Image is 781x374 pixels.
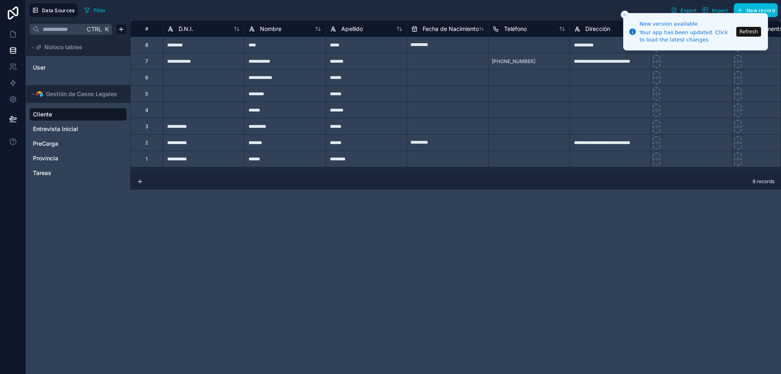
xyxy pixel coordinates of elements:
[621,11,629,19] button: Close toast
[33,63,122,72] a: User
[29,61,127,74] div: User
[29,122,127,136] div: Entrevista Inicial
[736,27,761,37] button: Refresh
[145,107,148,114] div: 4
[179,25,193,33] span: D.N.I.
[29,3,78,17] button: Data Sources
[33,125,78,133] span: Entrevista Inicial
[492,58,535,65] span: [PHONE_NUMBER]
[86,24,103,34] span: Ctrl
[33,169,122,177] a: Tareas
[42,7,75,13] span: Data Sources
[668,3,699,17] button: Export
[29,42,122,53] button: Noloco tables
[33,63,46,72] span: User
[33,169,51,177] span: Tareas
[46,90,117,98] span: Gestión de Casos Legales
[585,25,610,33] span: Dirección
[699,3,731,17] button: Import
[33,125,122,133] a: Entrevista Inicial
[145,74,148,81] div: 6
[504,25,527,33] span: Teléfono
[145,140,148,146] div: 2
[94,7,106,13] span: Filter
[104,26,109,32] span: K
[33,140,122,148] a: PreCarga
[81,4,109,16] button: Filter
[29,166,127,179] div: Tareas
[146,156,148,162] div: 1
[33,154,122,162] a: Provincia
[137,26,157,32] div: #
[260,25,281,33] span: Nombre
[753,178,774,185] span: 8 records
[29,152,127,165] div: Provincia
[145,58,148,65] div: 7
[36,91,43,97] img: Airtable Logo
[639,29,734,44] div: Your app has been updated. Click to load the latest changes
[423,25,479,33] span: Fecha de Nacimiento
[33,110,122,118] a: Cliente
[29,108,127,121] div: Cliente
[33,154,58,162] span: Provincia
[33,140,58,148] span: PreCarga
[734,3,778,17] button: New record
[341,25,363,33] span: Apellido
[145,123,148,130] div: 3
[29,137,127,150] div: PreCarga
[731,3,778,17] a: New record
[44,43,82,51] span: Noloco tables
[145,91,148,97] div: 5
[33,110,52,118] span: Cliente
[29,88,122,100] button: Airtable LogoGestión de Casos Legales
[145,42,148,48] div: 8
[639,20,734,28] div: New version available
